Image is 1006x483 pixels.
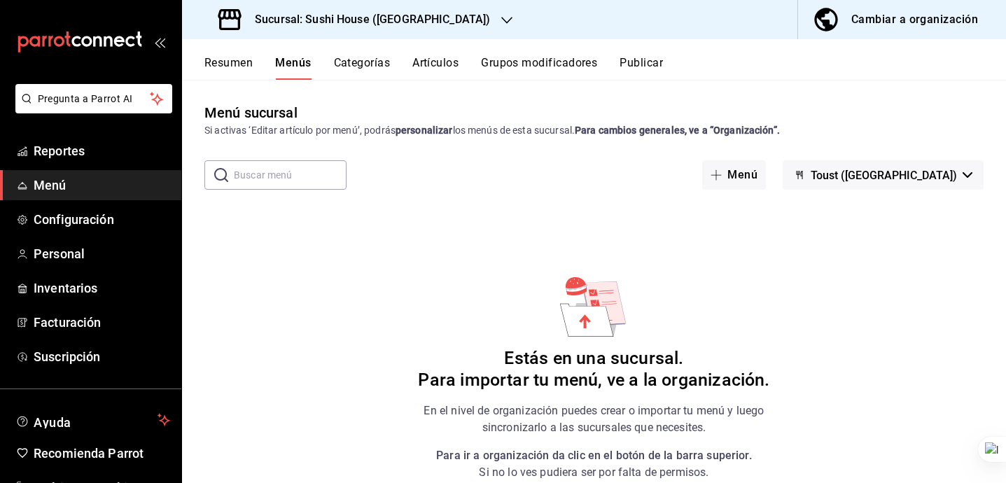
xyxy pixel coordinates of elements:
span: Configuración [34,210,170,229]
span: Reportes [34,141,170,160]
button: Publicar [620,56,663,80]
button: Toust ([GEOGRAPHIC_DATA]) [783,160,984,190]
button: Menús [275,56,311,80]
span: Personal [34,244,170,263]
div: navigation tabs [204,56,1006,80]
button: Categorías [334,56,391,80]
button: Menú [702,160,766,190]
div: Cambiar a organización [851,10,978,29]
button: Artículos [412,56,459,80]
button: open_drawer_menu [154,36,165,48]
span: Menú [34,176,170,195]
span: Recomienda Parrot [34,444,170,463]
div: Si activas ‘Editar artículo por menú’, podrás los menús de esta sucursal. [204,123,984,138]
span: Ayuda [34,412,152,428]
button: Pregunta a Parrot AI [15,84,172,113]
button: Resumen [204,56,253,80]
span: Toust ([GEOGRAPHIC_DATA]) [811,169,957,182]
div: Menú sucursal [204,102,298,123]
span: Suscripción [34,347,170,366]
span: Facturación [34,313,170,332]
strong: Para ir a organización da clic en el botón de la barra superior. [436,449,752,462]
p: En el nivel de organización puedes crear o importar tu menú y luego sincronizarlo a las sucursale... [418,402,771,436]
input: Buscar menú [234,161,347,189]
p: Si no lo ves pudiera ser por falta de permisos. [436,447,752,481]
span: Pregunta a Parrot AI [38,92,151,106]
strong: personalizar [396,125,453,136]
a: Pregunta a Parrot AI [10,101,172,116]
span: Inventarios [34,279,170,297]
button: Grupos modificadores [481,56,597,80]
strong: Para cambios generales, ve a “Organización”. [575,125,780,136]
h3: Sucursal: Sushi House ([GEOGRAPHIC_DATA]) [244,11,490,28]
h6: Estás en una sucursal. Para importar tu menú, ve a la organización. [418,348,769,391]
